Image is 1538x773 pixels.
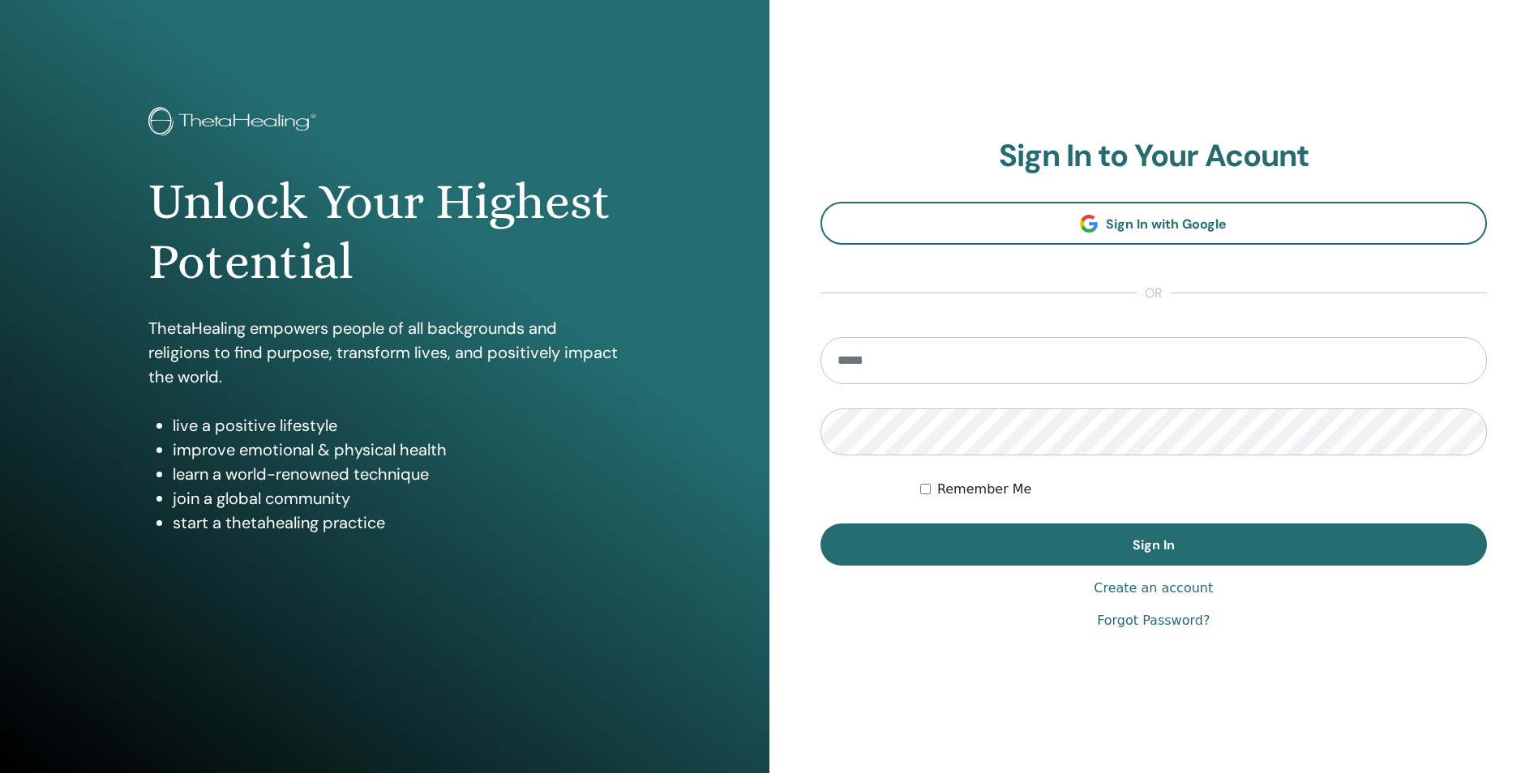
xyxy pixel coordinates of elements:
p: ThetaHealing empowers people of all backgrounds and religions to find purpose, transform lives, a... [148,316,620,389]
span: or [1137,284,1171,303]
a: Forgot Password? [1097,611,1210,630]
li: join a global community [173,486,620,510]
label: Remember Me [937,480,1032,499]
h1: Unlock Your Highest Potential [148,172,620,293]
li: start a thetahealing practice [173,510,620,535]
div: Keep me authenticated indefinitely or until I manually logout [920,480,1487,499]
li: improve emotional & physical health [173,438,620,462]
a: Create an account [1094,579,1213,598]
a: Sign In with Google [820,202,1488,245]
button: Sign In [820,523,1488,566]
span: Sign In with Google [1106,216,1227,233]
li: live a positive lifestyle [173,413,620,438]
li: learn a world-renowned technique [173,462,620,486]
span: Sign In [1133,536,1175,553]
h2: Sign In to Your Acount [820,138,1488,175]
